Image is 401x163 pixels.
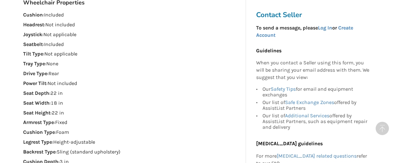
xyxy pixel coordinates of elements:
[23,119,241,126] p: : Fixed
[271,86,296,92] a: Safety Tips
[23,90,241,97] p: : 22 in
[285,99,334,105] a: Safe Exchange Zones
[256,140,323,147] b: [MEDICAL_DATA] guidelines
[256,25,353,38] strong: To send a message, please or
[23,60,241,68] p: : None
[23,139,241,146] p: : Height-adjustable
[23,31,241,38] p: : Not applicable
[23,41,43,47] strong: Seatbelt
[256,48,281,54] b: Guidelines
[23,21,241,29] p: : Not included
[23,100,241,107] p: : 18 in
[256,10,373,19] h3: Contact Seller
[23,129,241,136] p: : Foam
[262,99,370,112] div: Our list of offered by AssistList Partners
[23,61,45,67] strong: Tray Type
[23,90,49,96] strong: Seat Depth
[23,50,241,58] p: : Not applicable
[256,60,370,81] p: When you contact a Seller using this form, you will be sharing your email address with them. We s...
[23,149,55,155] strong: Backrest Type
[23,22,44,28] strong: Headrest
[23,80,241,87] p: : Not included
[262,112,370,130] div: Our list of offered by AssistList Partners, such as equipment repair and delivery
[23,148,241,156] p: : Sling (standard upholstery)
[23,41,241,48] p: : Included
[23,109,241,117] p: : 22 in
[23,100,49,106] strong: Seat Width
[23,139,52,145] strong: Legrest Type
[23,11,241,19] p: : Included
[23,129,55,135] strong: Cushion Type
[262,86,370,99] div: Our for email and equipment exchanges
[23,70,47,76] strong: Drive Type
[277,153,357,159] a: [MEDICAL_DATA] related questions
[23,12,43,18] strong: Cushion
[23,70,241,77] p: : Rear
[23,119,54,125] strong: Armrest Type
[23,110,50,116] strong: Seat Height
[23,51,43,57] strong: Tilt Type
[285,113,329,119] a: Additional Services
[23,80,46,86] strong: Power Tilt
[23,31,42,37] strong: Joystick
[318,25,332,31] a: Log In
